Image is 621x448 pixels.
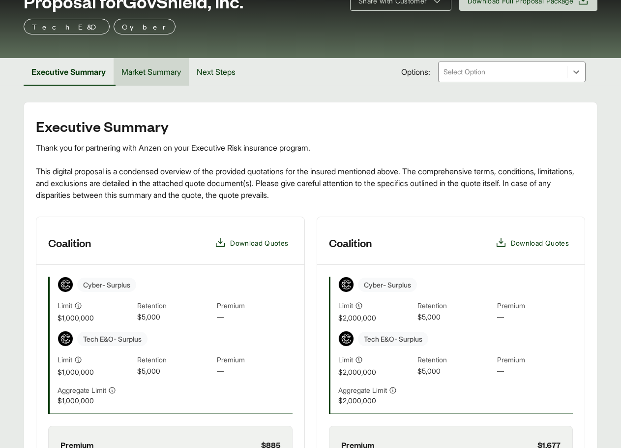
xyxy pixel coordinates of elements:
span: Tech E&O - Surplus [77,332,148,346]
span: Premium [217,300,293,312]
p: Tech E&O [32,21,101,32]
span: — [497,366,573,377]
h3: Coalition [329,235,372,250]
span: $2,000,000 [338,395,414,406]
span: Limit [58,354,72,365]
div: Thank you for partnering with Anzen on your Executive Risk insurance program. This digital propos... [36,142,585,201]
span: Aggregate Limit [338,385,387,395]
button: Download Quotes [210,233,292,253]
img: Coalition [339,331,354,346]
span: $2,000,000 [338,313,414,323]
img: Coalition [58,331,73,346]
span: Premium [497,354,573,366]
span: Premium [217,354,293,366]
span: Download Quotes [511,238,569,248]
span: Retention [137,354,213,366]
span: Cyber - Surplus [358,278,417,292]
span: $5,000 [417,312,493,323]
span: Download Quotes [230,238,288,248]
span: $1,000,000 [58,395,133,406]
span: Limit [338,354,353,365]
span: $5,000 [137,366,213,377]
img: Coalition [339,277,354,292]
span: — [497,312,573,323]
img: Coalition [58,277,73,292]
span: — [217,366,293,377]
button: Download Quotes [491,233,573,253]
span: Limit [58,300,72,311]
button: Market Summary [114,58,189,86]
span: Limit [338,300,353,311]
p: Cyber [122,21,167,32]
span: Cyber - Surplus [77,278,136,292]
h2: Executive Summary [36,118,585,134]
button: Next Steps [189,58,243,86]
h3: Coalition [48,235,91,250]
span: Retention [417,300,493,312]
span: Retention [417,354,493,366]
span: Tech E&O - Surplus [358,332,428,346]
span: $5,000 [417,366,493,377]
span: Retention [137,300,213,312]
span: $1,000,000 [58,367,133,377]
span: Options: [401,66,430,78]
span: Aggregate Limit [58,385,106,395]
span: $2,000,000 [338,367,414,377]
button: Executive Summary [24,58,114,86]
span: $1,000,000 [58,313,133,323]
span: Premium [497,300,573,312]
span: $5,000 [137,312,213,323]
span: — [217,312,293,323]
